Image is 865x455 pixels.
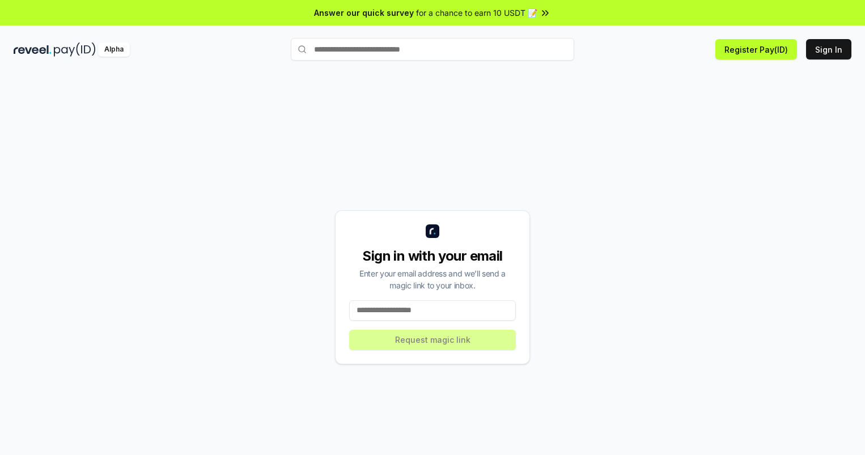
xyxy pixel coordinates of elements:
img: reveel_dark [14,42,52,57]
div: Alpha [98,42,130,57]
button: Register Pay(ID) [715,39,797,59]
div: Enter your email address and we’ll send a magic link to your inbox. [349,267,516,291]
span: Answer our quick survey [314,7,414,19]
img: logo_small [426,224,439,238]
div: Sign in with your email [349,247,516,265]
span: for a chance to earn 10 USDT 📝 [416,7,537,19]
img: pay_id [54,42,96,57]
button: Sign In [806,39,851,59]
